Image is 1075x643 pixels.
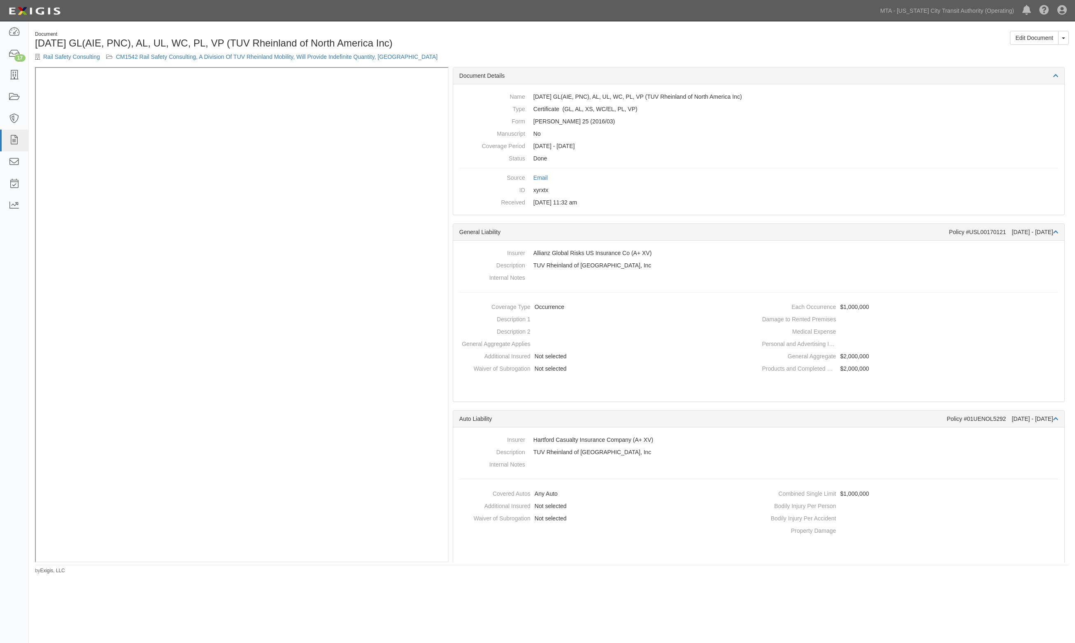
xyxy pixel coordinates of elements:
[14,54,26,62] div: 17
[762,487,836,498] dt: Combined Single Limit
[456,512,531,522] dt: Waiver of Subrogation
[6,4,63,19] img: Logo
[116,53,437,60] a: CM1542 Rail Safety Consulting, A Division Of TUV Rheinland Mobility, Will Provide Indefinite Quan...
[459,140,525,150] dt: Coverage Period
[459,115,1058,128] dd: [PERSON_NAME] 25 (2016/03)
[459,172,525,182] dt: Source
[456,313,531,323] dt: Description 1
[459,128,1058,140] dd: No
[35,31,546,38] div: Document
[459,434,1058,446] dd: Hartford Casualty Insurance Company (A+ XV)
[459,228,949,236] div: General Liability
[459,103,525,113] dt: Type
[459,152,1058,165] dd: Done
[459,103,1058,115] dd: General Liability Auto Liability Excess/Umbrella Liability Workers Compensation/Employers Liabili...
[533,261,1058,269] p: TUV Rheinland of [GEOGRAPHIC_DATA], Inc
[456,487,531,498] dt: Covered Autos
[762,301,1061,313] dd: $1,000,000
[459,196,1058,209] dd: [DATE] 11:32 am
[762,500,836,510] dt: Bodily Injury Per Person
[459,446,525,456] dt: Description
[456,500,756,512] dd: Not selected
[456,301,756,313] dd: Occurrence
[1010,31,1059,45] a: Edit Document
[459,247,1058,259] dd: Allianz Global Risks US Insurance Co (A+ XV)
[456,500,531,510] dt: Additional Insured
[459,184,525,194] dt: ID
[459,128,525,138] dt: Manuscript
[453,67,1064,84] div: Document Details
[456,362,756,375] dd: Not selected
[456,350,756,362] dd: Not selected
[40,568,65,573] a: Exigis, LLC
[35,38,546,49] h1: [DATE] GL(AIE, PNC), AL, UL, WC, PL, VP (TUV Rheinland of North America Inc)
[762,487,1061,500] dd: $1,000,000
[459,152,525,162] dt: Status
[456,512,756,525] dd: Not selected
[533,448,1058,456] p: TUV Rheinland of [GEOGRAPHIC_DATA], Inc
[35,567,65,574] small: by
[459,247,525,257] dt: Insurer
[949,228,1058,236] div: Policy #USL00170121 [DATE] - [DATE]
[456,362,531,373] dt: Waiver of Subrogation
[947,415,1058,423] div: Policy #01UENOL5292 [DATE] - [DATE]
[762,325,836,336] dt: Medical Expense
[1039,6,1049,16] i: Help Center - Complianz
[876,2,1018,19] a: MTA - [US_STATE] City Transit Authority (Operating)
[762,350,1061,362] dd: $2,000,000
[762,512,836,522] dt: Bodily Injury Per Accident
[459,434,525,444] dt: Insurer
[762,350,836,360] dt: General Aggregate
[459,458,525,469] dt: Internal Notes
[459,184,1058,196] dd: xyrxtx
[459,272,525,282] dt: Internal Notes
[762,301,836,311] dt: Each Occurrence
[762,525,836,535] dt: Property Damage
[459,140,1058,152] dd: [DATE] - [DATE]
[456,338,531,348] dt: General Aggregate Applies
[456,301,531,311] dt: Coverage Type
[762,362,836,373] dt: Products and Completed Operations
[456,325,531,336] dt: Description 2
[459,115,525,125] dt: Form
[459,91,525,101] dt: Name
[459,259,525,269] dt: Description
[762,338,836,348] dt: Personal and Advertising Injury
[459,415,947,423] div: Auto Liability
[456,487,756,500] dd: Any Auto
[762,313,836,323] dt: Damage to Rented Premises
[459,91,1058,103] dd: [DATE] GL(AIE, PNC), AL, UL, WC, PL, VP (TUV Rheinland of North America Inc)
[533,174,548,181] a: Email
[762,362,1061,375] dd: $2,000,000
[456,350,531,360] dt: Additional Insured
[459,196,525,207] dt: Received
[43,53,100,60] a: Rail Safety Consulting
